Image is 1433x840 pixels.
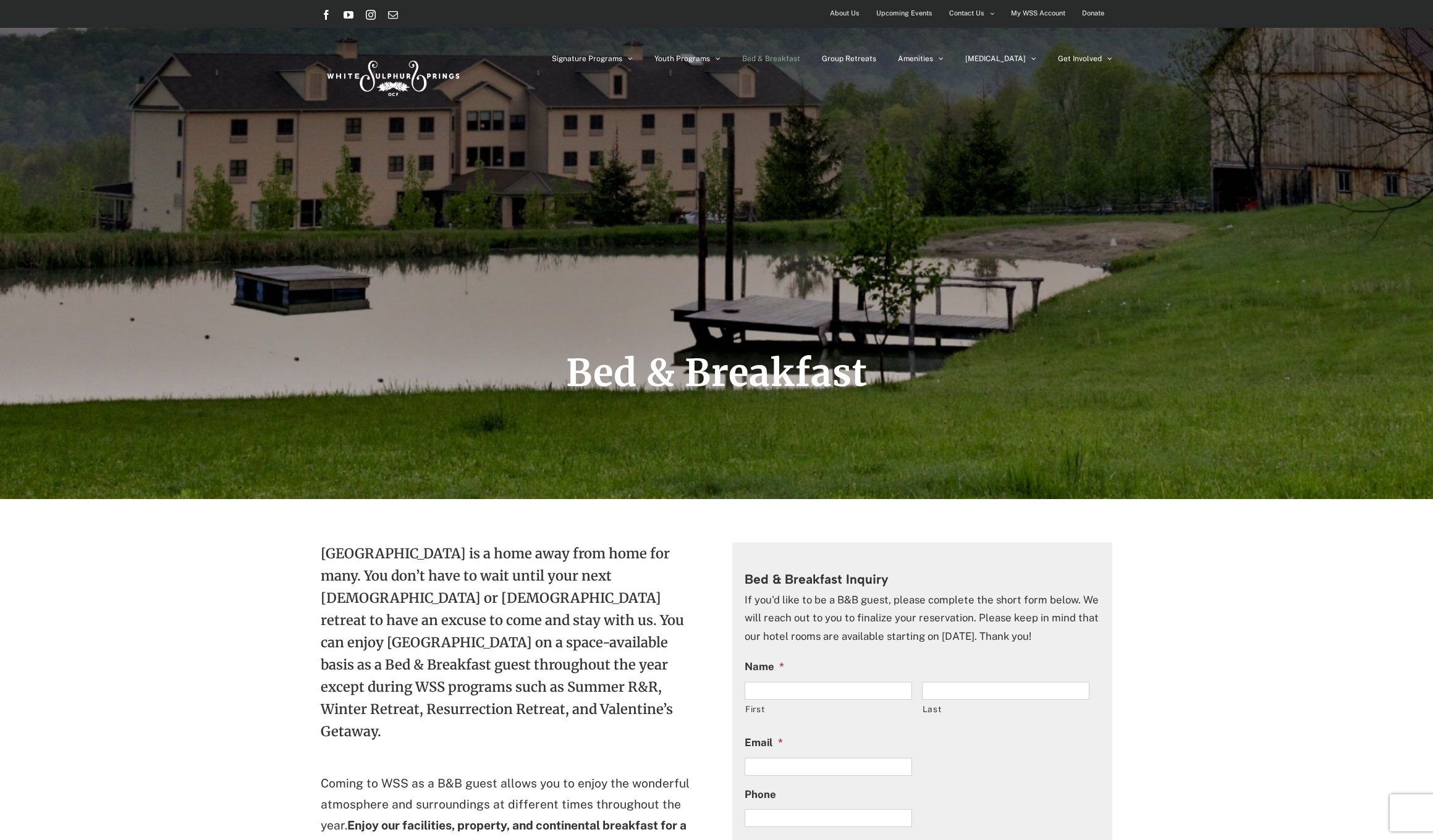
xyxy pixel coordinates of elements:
[745,736,783,750] label: Email
[742,55,800,62] span: Bed & Breakfast
[321,47,463,105] img: White Sulphur Springs Logo
[965,55,1026,62] span: [MEDICAL_DATA]
[1082,4,1104,22] span: Donate
[745,591,1100,645] p: If you'd like to be a B&B guest, please complete the short form below. We will reach out to you t...
[654,55,710,62] span: Youth Programs
[745,571,1100,587] h3: Bed & Breakfast Inquiry
[1058,55,1102,62] span: Get Involved
[822,28,876,90] a: Group Retreats
[344,10,353,20] a: YouTube
[742,28,800,90] a: Bed & Breakfast
[1058,28,1112,90] a: Get Involved
[388,10,398,20] a: Email
[1011,4,1065,22] span: My WSS Account
[552,28,1112,90] nav: Main Menu
[898,55,933,62] span: Amenities
[654,28,721,90] a: Youth Programs
[366,10,376,20] a: Instagram
[321,542,701,761] p: [GEOGRAPHIC_DATA] is a home away from home for many. You don’t have to wait until your next [DEMO...
[552,28,633,90] a: Signature Programs
[830,4,860,22] span: About Us
[566,350,868,396] span: Bed & Breakfast
[321,10,331,20] a: Facebook
[965,28,1036,90] a: [MEDICAL_DATA]
[745,788,776,802] label: Phone
[876,4,932,22] span: Upcoming Events
[923,700,1089,718] label: Last
[898,28,944,90] a: Amenities
[822,55,876,62] span: Group Retreats
[745,660,784,674] label: Name
[745,700,912,718] label: First
[552,55,622,62] span: Signature Programs
[949,4,984,22] span: Contact Us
